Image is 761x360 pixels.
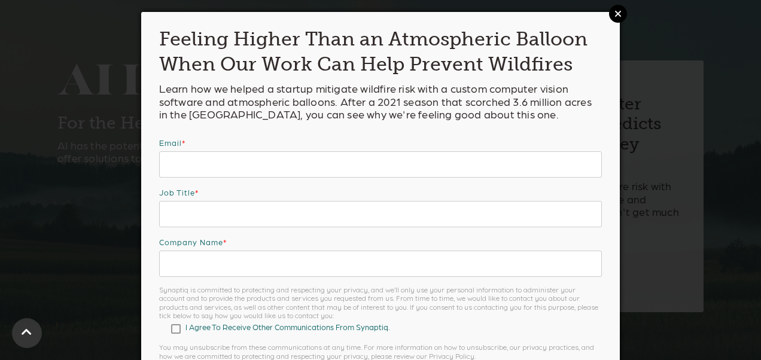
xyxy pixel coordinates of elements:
span: Email [159,138,182,147]
span: Job title [159,188,195,197]
span: Learn how we helped a startup mitigate wildfire risk with a custom computer vision software and a... [159,82,592,120]
span: I agree to receive other communications from Synaptiq. [185,322,602,332]
h3: Feeling Higher Than an Atmospheric Balloon When Our Work Can Help Prevent Wildfires [159,27,602,77]
a: Close [609,5,627,23]
span: Company name [159,237,223,246]
div: Synaptiq is committed to protecting and respecting your privacy, and we’ll only use your personal... [159,286,602,321]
